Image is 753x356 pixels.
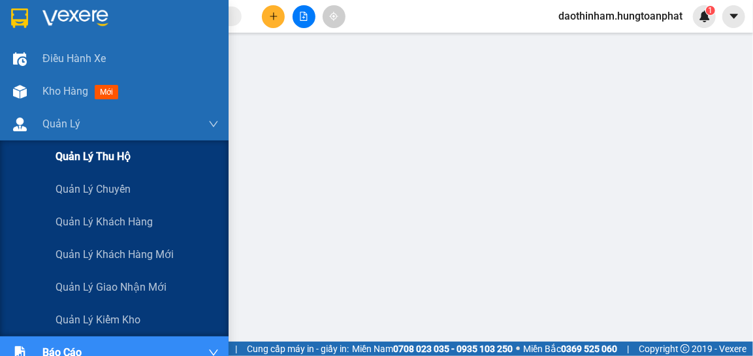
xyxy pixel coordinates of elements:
span: caret-down [728,10,740,22]
button: file-add [293,5,315,28]
img: icon-new-feature [699,10,711,22]
span: down [208,119,219,129]
span: Quản lý thu hộ [56,148,131,165]
span: | [235,342,237,356]
span: daothinham.hungtoanphat [548,8,693,24]
span: Miền Bắc [523,342,617,356]
span: Kho hàng [42,85,88,97]
span: Quản lý chuyến [56,181,131,197]
button: aim [323,5,345,28]
img: warehouse-icon [13,118,27,131]
span: Miền Nam [352,342,513,356]
span: aim [329,12,338,21]
img: warehouse-icon [13,85,27,99]
button: plus [262,5,285,28]
span: Quản lý kiểm kho [56,312,140,328]
span: Quản Lý [42,116,80,132]
img: logo-vxr [11,8,28,28]
img: warehouse-icon [13,52,27,66]
span: plus [269,12,278,21]
span: copyright [681,344,690,353]
span: Quản lý khách hàng [56,214,153,230]
span: Điều hành xe [42,50,106,67]
span: Quản lý giao nhận mới [56,279,167,295]
span: 1 [708,6,713,15]
span: mới [95,85,118,99]
span: file-add [299,12,308,21]
span: ⚪️ [516,346,520,351]
strong: 0708 023 035 - 0935 103 250 [393,344,513,354]
span: | [627,342,629,356]
span: Quản lý khách hàng mới [56,246,174,263]
span: Cung cấp máy in - giấy in: [247,342,349,356]
button: caret-down [722,5,745,28]
strong: 0369 525 060 [561,344,617,354]
sup: 1 [706,6,715,15]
